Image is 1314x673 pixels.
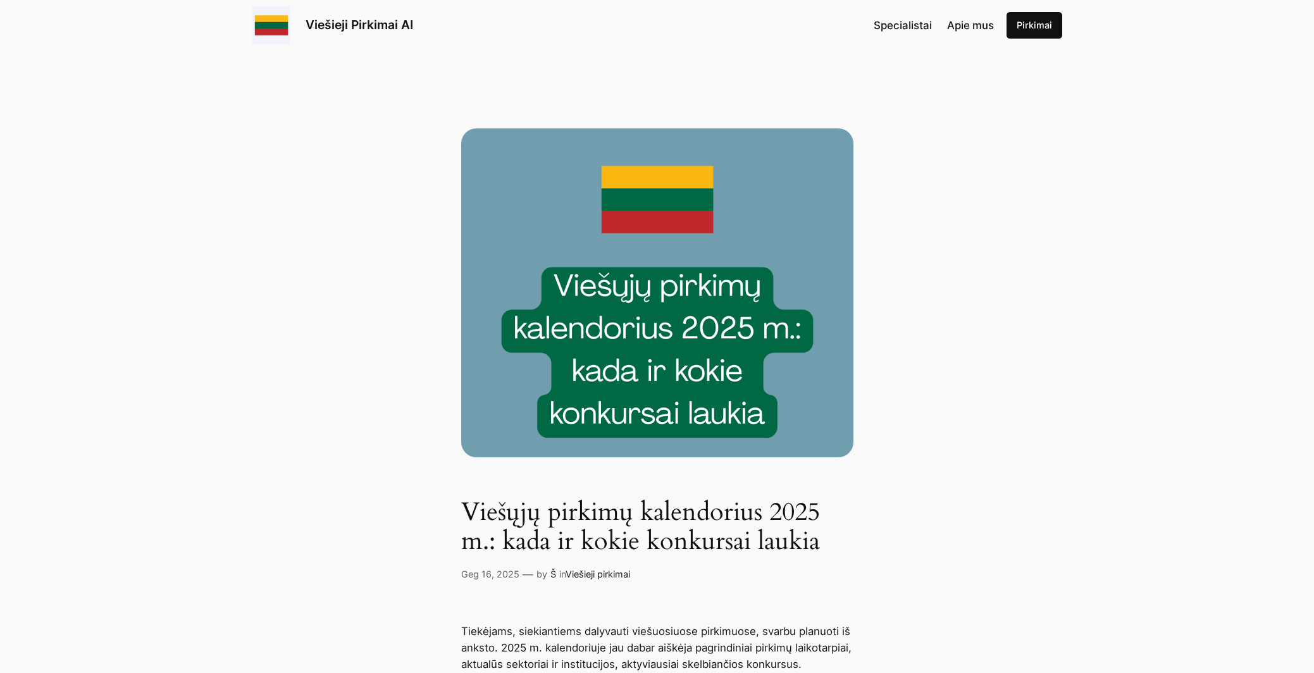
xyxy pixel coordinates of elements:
[947,17,994,34] a: Apie mus
[874,17,994,34] nav: Navigation
[559,569,566,579] span: in
[566,569,630,579] a: Viešieji pirkimai
[461,569,519,579] a: Geg 16, 2025
[947,19,994,32] span: Apie mus
[461,498,853,556] h1: Viešųjų pirkimų kalendorius 2025 m.: kada ir kokie konkursai laukia
[1007,12,1062,39] a: Pirkimai
[550,569,556,579] a: Š
[252,6,290,44] img: Viešieji pirkimai logo
[523,566,533,583] p: —
[306,17,413,32] a: Viešieji Pirkimai AI
[874,19,932,32] span: Specialistai
[536,567,547,581] p: by
[874,17,932,34] a: Specialistai
[461,623,853,672] p: Tiekėjams, siekiantiems dalyvauti viešuosiuose pirkimuose, svarbu planuoti iš anksto. 2025 m. kal...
